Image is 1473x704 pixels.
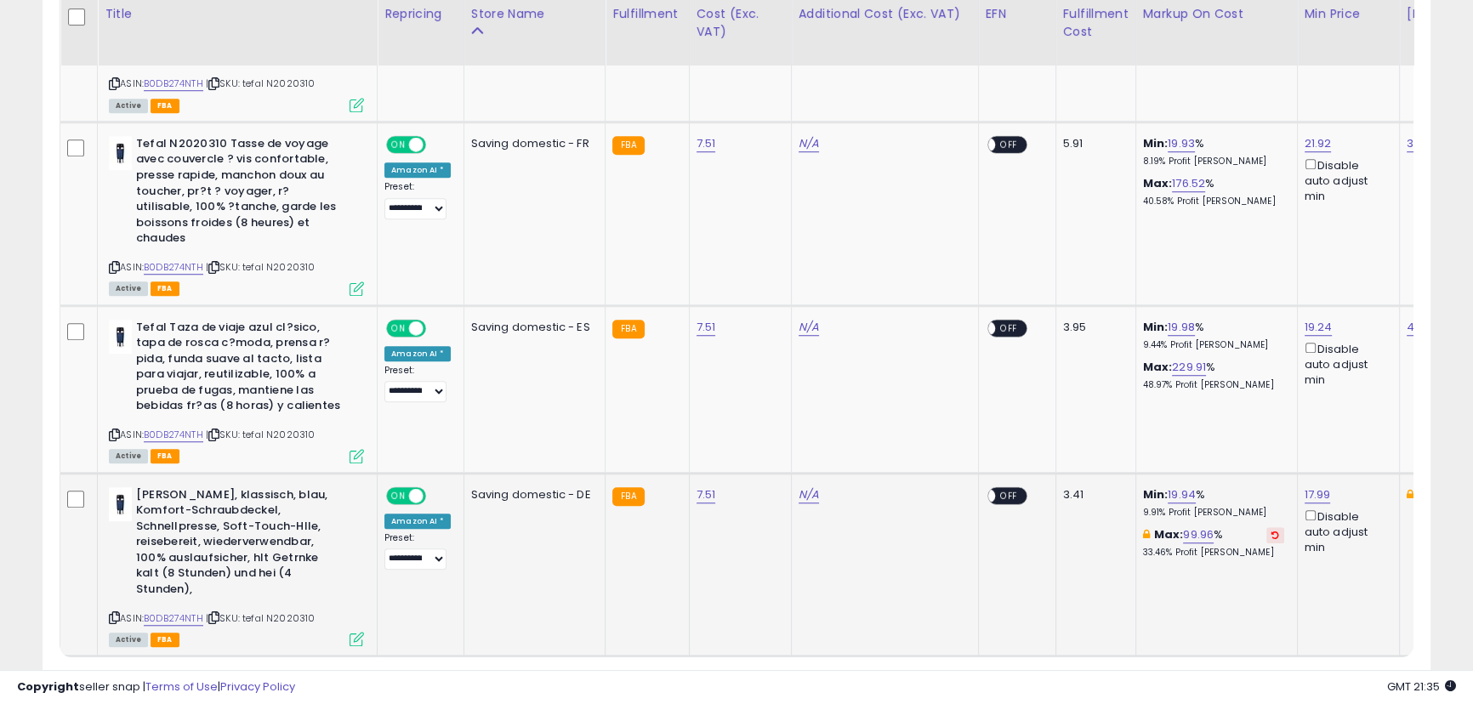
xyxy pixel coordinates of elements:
b: Max: [1143,175,1173,191]
div: Cost (Exc. VAT) [697,5,784,41]
a: 19.98 [1168,319,1195,336]
div: Fulfillment [612,5,681,23]
a: N/A [799,319,819,336]
a: Privacy Policy [220,678,295,695]
strong: Copyright [17,678,79,695]
img: 21G3RMEa3qL._SL40_.jpg [109,136,132,170]
span: OFF [424,321,451,335]
span: OFF [995,488,1022,502]
span: | SKU: tefal N2020310 [206,611,316,625]
a: 17.99 [1305,486,1331,503]
span: | SKU: tefal N2020310 [206,428,316,441]
div: seller snap | | [17,679,295,695]
div: 5.91 [1063,136,1123,151]
p: 40.58% Profit [PERSON_NAME] [1143,196,1284,207]
span: OFF [424,488,451,502]
b: Max: [1154,526,1184,542]
a: 176.52 [1172,175,1205,192]
span: 2025-09-17 21:35 GMT [1387,678,1456,695]
div: 3.95 [1063,320,1123,335]
b: Min: [1143,486,1169,502]
p: 9.91% Profit [PERSON_NAME] [1143,507,1284,519]
span: FBA [151,281,179,296]
a: N/A [799,486,819,503]
small: FBA [612,320,644,338]
span: All listings currently available for purchase on Amazon [109,633,148,647]
small: FBA [612,136,644,155]
b: Min: [1143,135,1169,151]
a: Terms of Use [145,678,218,695]
a: 21.92 [1305,135,1332,152]
div: 3.41 [1063,487,1123,502]
span: FBA [151,633,179,647]
span: FBA [151,99,179,113]
span: All listings currently available for purchase on Amazon [109,281,148,296]
div: Repricing [384,5,457,23]
img: 21G3RMEa3qL._SL40_.jpg [109,487,132,521]
a: 19.93 [1168,135,1195,152]
div: Saving domestic - FR [471,136,593,151]
b: [PERSON_NAME], klassisch, blau, Komfort-Schraubdeckel, Schnellpresse, Soft-Touch-Hlle, reiseberei... [136,487,343,602]
span: OFF [424,137,451,151]
a: 19.94 [1168,486,1196,503]
div: % [1143,527,1284,559]
div: % [1143,360,1284,391]
span: ON [388,137,409,151]
div: Amazon AI * [384,162,451,178]
div: Saving domestic - DE [471,487,593,502]
b: Min: [1143,319,1169,335]
small: FBA [612,487,644,506]
b: Tefal N2020310 Tasse de voyage avec couvercle ? vis confortable, presse rapide, manchon doux au t... [136,136,343,251]
div: ASIN: [109,320,364,462]
a: 99.96 [1183,526,1214,543]
div: Disable auto adjust min [1305,156,1386,204]
div: Fulfillment Cost [1063,5,1129,41]
span: | SKU: tefal N2020310 [206,77,316,90]
div: ASIN: [109,487,364,645]
div: EFN [986,5,1049,23]
span: ON [388,488,409,502]
div: Markup on Cost [1143,5,1290,23]
div: Disable auto adjust min [1305,507,1386,555]
img: 21G3RMEa3qL._SL40_.jpg [109,320,132,354]
a: 19.24 [1305,319,1333,336]
a: 42.66 [1407,319,1438,336]
div: Preset: [384,365,451,403]
span: OFF [995,137,1022,151]
div: % [1143,176,1284,207]
span: ON [388,321,409,335]
b: Tefal Taza de viaje azul cl?sico, tapa de rosca c?moda, prensa r?pida, funda suave al tacto, list... [136,320,343,418]
a: 7.51 [697,319,716,336]
p: 9.44% Profit [PERSON_NAME] [1143,339,1284,351]
span: All listings currently available for purchase on Amazon [109,449,148,463]
div: Preset: [384,532,451,571]
div: Disable auto adjust min [1305,339,1386,388]
a: 229.91 [1172,359,1206,376]
div: Additional Cost (Exc. VAT) [799,5,971,23]
a: B0DB274NTH [144,428,203,442]
p: 48.97% Profit [PERSON_NAME] [1143,379,1284,391]
div: Min Price [1305,5,1392,23]
a: N/A [799,135,819,152]
a: B0DB274NTH [144,77,203,91]
div: % [1143,320,1284,351]
div: ASIN: [109,136,364,294]
div: Store Name [471,5,599,23]
div: Title [105,5,370,23]
div: Amazon AI * [384,346,451,361]
a: B0DB274NTH [144,611,203,626]
span: FBA [151,449,179,463]
div: Amazon AI * [384,514,451,529]
p: 33.46% Profit [PERSON_NAME] [1143,547,1284,559]
div: % [1143,136,1284,167]
div: Saving domestic - ES [471,320,593,335]
a: 7.51 [697,486,716,503]
a: 7.51 [697,135,716,152]
p: 8.19% Profit [PERSON_NAME] [1143,156,1284,167]
b: Max: [1143,359,1173,375]
span: | SKU: tefal N2020310 [206,260,316,274]
a: B0DB274NTH [144,260,203,275]
a: 39.20 [1407,135,1437,152]
div: Preset: [384,181,451,219]
span: All listings currently available for purchase on Amazon [109,99,148,113]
